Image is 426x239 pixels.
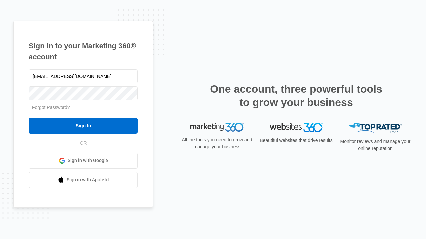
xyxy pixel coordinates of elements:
[29,153,138,169] a: Sign in with Google
[75,140,92,147] span: OR
[32,105,70,110] a: Forgot Password?
[67,176,109,183] span: Sign in with Apple Id
[208,82,384,109] h2: One account, three powerful tools to grow your business
[338,138,413,152] p: Monitor reviews and manage your online reputation
[68,157,108,164] span: Sign in with Google
[190,123,244,132] img: Marketing 360
[29,118,138,134] input: Sign In
[270,123,323,132] img: Websites 360
[180,136,254,150] p: All the tools you need to grow and manage your business
[349,123,402,134] img: Top Rated Local
[259,137,333,144] p: Beautiful websites that drive results
[29,40,138,62] h1: Sign in to your Marketing 360® account
[29,69,138,83] input: Email
[29,172,138,188] a: Sign in with Apple Id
